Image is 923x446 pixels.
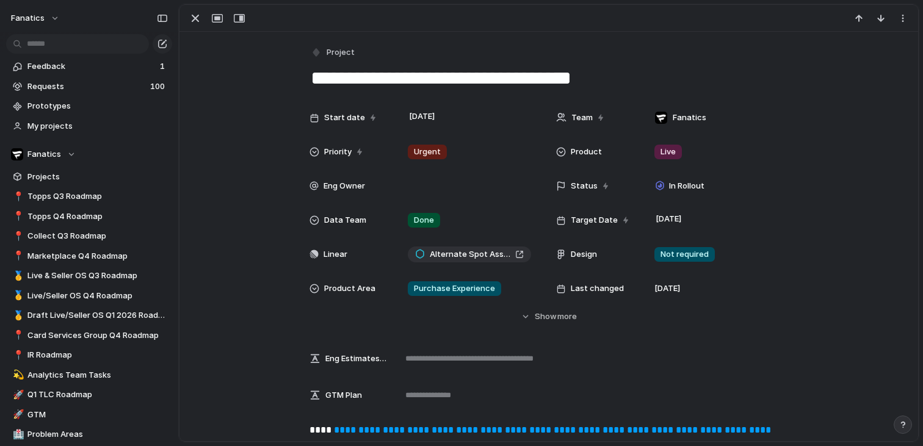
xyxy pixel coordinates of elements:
span: Live/Seller OS Q4 Roadmap [27,290,168,302]
span: Product [571,146,602,158]
a: Prototypes [6,97,172,115]
button: 📍 [11,329,23,342]
a: 🚀GTM [6,406,172,424]
button: 🥇 [11,309,23,322]
span: Status [571,180,598,192]
span: [DATE] [406,109,438,124]
span: Target Date [571,214,618,226]
span: Eng Estimates (B/iOs/A/W) in Cycles [325,353,388,365]
a: My projects [6,117,172,135]
a: 🥇Live/Seller OS Q4 Roadmap [6,287,172,305]
span: fanatics [11,12,45,24]
span: Design [571,248,597,261]
div: 📍 [13,229,21,243]
span: Product Area [324,282,375,295]
div: 🥇 [13,269,21,283]
a: 📍IR Roadmap [6,346,172,364]
a: Feedback1 [6,57,172,76]
div: 🥇 [13,309,21,323]
div: 💫 [13,368,21,382]
span: Draft Live/Seller OS Q1 2026 Roadmap [27,309,168,322]
span: Start date [324,112,365,124]
span: Priority [324,146,352,158]
div: 🏥 [13,428,21,442]
span: Prototypes [27,100,168,112]
span: Collect Q3 Roadmap [27,230,168,242]
span: Marketplace Q4 Roadmap [27,250,168,262]
button: 📍 [11,210,23,223]
span: Show [535,311,557,323]
span: Alternate Spot Assigning Approach [430,248,510,261]
button: 📍 [11,230,23,242]
span: Projects [27,171,168,183]
span: Feedback [27,60,156,73]
a: 🚀Q1 TLC Roadmap [6,386,172,404]
button: 🥇 [11,270,23,282]
a: 📍Topps Q4 Roadmap [6,207,172,226]
span: Card Services Group Q4 Roadmap [27,329,168,342]
span: Live & Seller OS Q3 Roadmap [27,270,168,282]
div: 📍 [13,328,21,342]
span: Last changed [571,282,624,295]
a: Requests100 [6,77,172,96]
a: 🥇Live & Seller OS Q3 Roadmap [6,267,172,285]
a: 📍Collect Q3 Roadmap [6,227,172,245]
span: Fanatics [673,112,706,124]
button: 🥇 [11,290,23,302]
a: 📍Card Services Group Q4 Roadmap [6,326,172,345]
span: [DATE] [653,212,685,226]
span: In Rollout [669,180,704,192]
a: 📍Marketplace Q4 Roadmap [6,247,172,265]
span: Data Team [324,214,366,226]
div: 📍 [13,348,21,362]
span: Purchase Experience [414,282,495,295]
span: Project [327,46,355,59]
span: Requests [27,81,147,93]
a: 🏥Problem Areas [6,425,172,444]
a: Projects [6,168,172,186]
button: fanatics [5,9,66,28]
span: My projects [27,120,168,132]
span: Topps Q4 Roadmap [27,210,168,223]
span: more [557,311,577,323]
span: Done [414,214,434,226]
button: 📍 [11,349,23,361]
button: 🚀 [11,389,23,401]
button: Showmore [309,306,788,328]
span: 1 [160,60,167,73]
div: 🥇Draft Live/Seller OS Q1 2026 Roadmap [6,306,172,325]
div: 📍 [13,209,21,223]
button: Project [308,44,358,62]
a: 📍Topps Q3 Roadmap [6,187,172,206]
span: GTM [27,409,168,421]
span: Team [571,112,593,124]
button: 🏥 [11,428,23,441]
span: Live [661,146,676,158]
span: Urgent [414,146,441,158]
span: GTM Plan [325,389,362,401]
span: Not required [661,248,709,261]
button: 📍 [11,190,23,203]
button: 💫 [11,369,23,381]
div: 📍 [13,249,21,263]
div: 🚀 [13,388,21,402]
span: IR Roadmap [27,349,168,361]
button: Fanatics [6,145,172,164]
a: 💫Analytics Team Tasks [6,366,172,384]
span: Topps Q3 Roadmap [27,190,168,203]
span: Fanatics [27,148,61,160]
button: 📍 [11,250,23,262]
div: 🚀 [13,408,21,422]
span: Q1 TLC Roadmap [27,389,168,401]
